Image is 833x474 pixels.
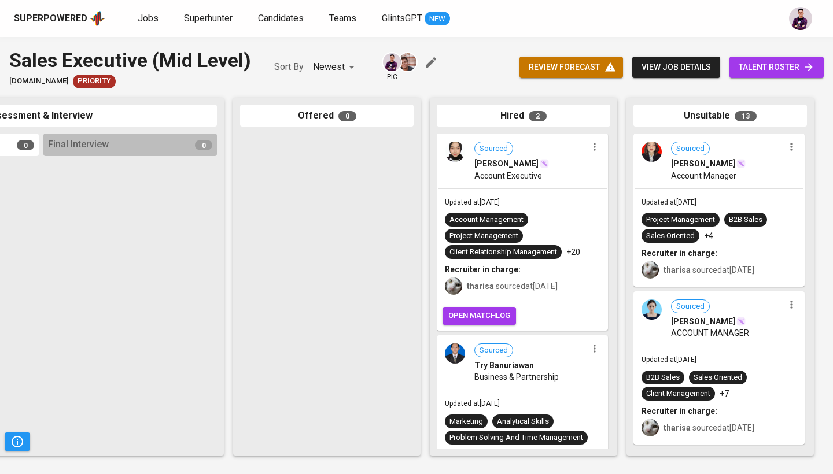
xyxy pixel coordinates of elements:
button: open matchlog [443,307,516,325]
div: Sourced[PERSON_NAME]ACCOUNT MANAGERUpdated at[DATE]B2B SalesSales OrientedClient Management+7Recr... [633,291,805,445]
span: Updated at [DATE] [445,399,500,408]
span: Updated at [DATE] [445,198,500,206]
button: Pipeline Triggers [5,432,30,451]
span: [DOMAIN_NAME] [9,76,68,87]
a: talent roster [729,57,824,78]
img: b6b68e6f28e3d659f0325cda93c35047.jpg [642,299,662,320]
img: 5e255d0e58b1fd90fdc69a96c9097c4e.jpg [445,142,465,162]
div: Client Management [646,388,710,399]
p: +20 [566,246,580,258]
div: Superpowered [14,12,87,25]
div: B2B Sales [729,214,762,225]
a: Superpoweredapp logo [14,10,105,27]
div: Offered [240,105,414,127]
span: Jobs [138,13,159,24]
img: erwin@glints.com [383,53,401,71]
b: tharisa [664,423,691,432]
span: Updated at [DATE] [642,198,696,206]
img: magic_wand.svg [540,159,549,168]
div: Newest [313,57,359,78]
a: Teams [329,12,359,26]
span: Sourced [672,143,709,154]
b: Recruiter in charge: [445,265,521,274]
img: app logo [90,10,105,27]
img: fa6ef34aa3a9d40d2123a43f02ac7deb.jpg [642,142,662,162]
span: Sourced [475,143,513,154]
p: +6 [445,447,454,458]
span: Try Banuriawan [474,360,534,371]
img: johanes@glints.com [399,53,417,71]
span: [PERSON_NAME] [474,158,539,169]
div: Account Management [449,214,524,225]
p: +4 [704,230,713,242]
span: Final Interview [48,138,109,151]
span: sourced at [DATE] [467,282,558,291]
span: 2 [529,111,547,121]
div: Sourced[PERSON_NAME]Account ExecutiveUpdated at[DATE]Account ManagementProject ManagementClient R... [437,134,608,331]
div: Sales Oriented [694,372,742,383]
div: Unsuitable [633,105,807,127]
img: tharisa.rizky@glints.com [445,277,462,295]
span: ACCOUNT MANAGER [671,327,749,339]
div: Sales Oriented [646,231,695,242]
span: 0 [17,140,34,150]
a: Jobs [138,12,161,26]
div: B2B Sales [646,372,680,383]
img: tharisa.rizky@glints.com [642,419,659,436]
span: Updated at [DATE] [642,355,696,364]
div: Sourced[PERSON_NAME]Account ManagerUpdated at[DATE]Project ManagementB2B SalesSales Oriented+4Rec... [633,134,805,287]
span: Business & Partnership [474,371,559,383]
div: Problem Solving And Time Management [449,432,583,443]
span: Sourced [475,345,513,356]
b: tharisa [664,265,691,275]
img: tharisa.rizky@glints.com [642,261,659,279]
div: pic [382,52,402,82]
span: Priority [73,76,116,87]
span: GlintsGPT [382,13,422,24]
b: tharisa [467,282,494,291]
b: Recruiter in charge: [642,406,717,416]
span: Candidates [258,13,304,24]
span: view job details [642,60,711,75]
div: Marketing [449,416,483,427]
div: Hired [437,105,610,127]
img: 59cd53179929fcd4684ea23602ef58d1.jpg [445,343,465,364]
img: magic_wand.svg [736,159,746,168]
div: Sales Executive (Mid Level) [9,46,251,75]
a: Superhunter [184,12,235,26]
span: sourced at [DATE] [664,265,754,275]
div: Project Management [449,231,518,242]
span: [PERSON_NAME] [671,158,735,169]
span: Superhunter [184,13,233,24]
span: [PERSON_NAME] [671,316,735,327]
div: Project Management [646,214,715,225]
span: Account Executive [474,170,542,182]
img: magic_wand.svg [736,317,746,326]
span: Sourced [672,301,709,312]
div: Client Relationship Management [449,247,557,258]
span: Account Manager [671,170,736,182]
span: Teams [329,13,356,24]
span: 13 [735,111,757,121]
b: Recruiter in charge: [642,249,717,258]
span: open matchlog [448,309,510,323]
a: Candidates [258,12,306,26]
span: 0 [195,140,212,150]
span: sourced at [DATE] [664,423,754,432]
p: +7 [720,388,729,399]
a: GlintsGPT NEW [382,12,450,26]
p: Newest [313,60,345,74]
img: erwin@glints.com [789,7,812,30]
span: review forecast [529,60,614,75]
p: Sort By [274,60,304,74]
button: view job details [632,57,720,78]
button: review forecast [519,57,623,78]
span: NEW [425,13,450,25]
span: talent roster [739,60,814,75]
span: 0 [338,111,356,121]
div: Analytical Skills [497,416,549,427]
div: New Job received from Demand Team [73,75,116,88]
